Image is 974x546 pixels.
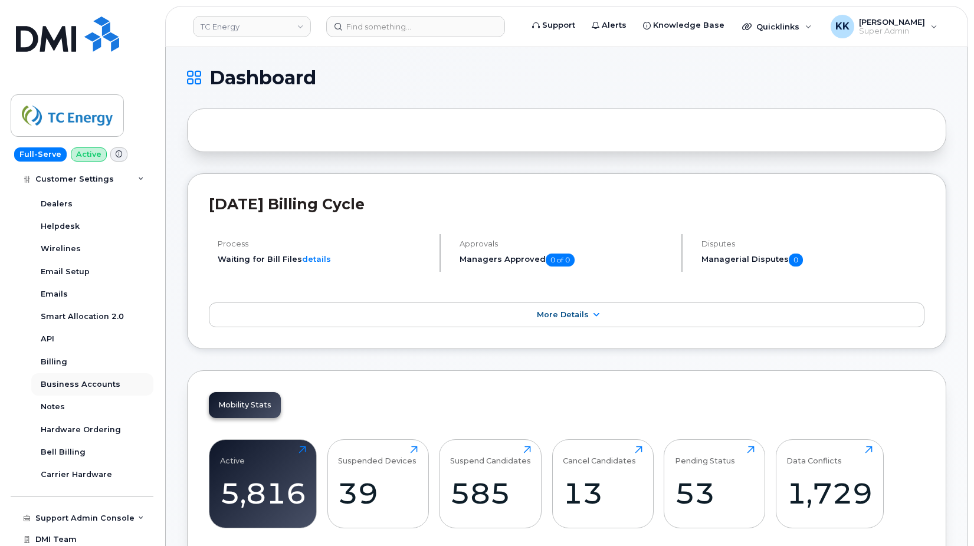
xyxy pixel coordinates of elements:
[450,476,531,511] div: 585
[786,446,842,465] div: Data Conflicts
[450,446,531,521] a: Suspend Candidates585
[209,195,924,213] h2: [DATE] Billing Cycle
[546,254,575,267] span: 0 of 0
[537,310,589,319] span: More Details
[220,446,245,465] div: Active
[338,446,417,465] div: Suspended Devices
[450,446,531,465] div: Suspend Candidates
[460,254,671,267] h5: Managers Approved
[460,239,671,248] h4: Approvals
[563,476,642,511] div: 13
[563,446,642,521] a: Cancel Candidates13
[209,69,316,87] span: Dashboard
[338,476,418,511] div: 39
[675,446,755,521] a: Pending Status53
[675,446,735,465] div: Pending Status
[675,476,755,511] div: 53
[923,495,965,537] iframe: Messenger Launcher
[786,446,873,521] a: Data Conflicts1,729
[220,446,306,521] a: Active5,816
[338,446,418,521] a: Suspended Devices39
[789,254,803,267] span: 0
[701,239,924,248] h4: Disputes
[701,254,924,267] h5: Managerial Disputes
[218,239,429,248] h4: Process
[302,254,331,264] a: details
[220,476,306,511] div: 5,816
[563,446,636,465] div: Cancel Candidates
[786,476,873,511] div: 1,729
[218,254,429,265] li: Waiting for Bill Files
